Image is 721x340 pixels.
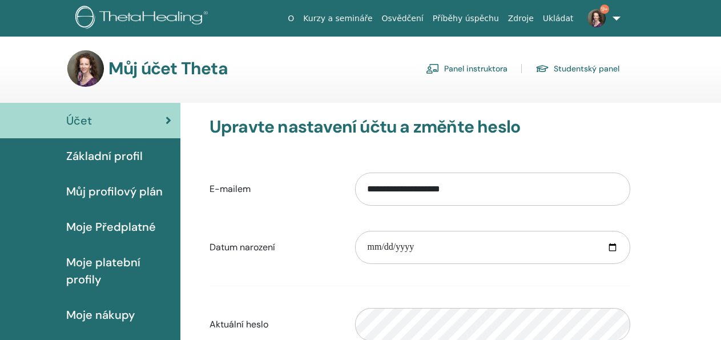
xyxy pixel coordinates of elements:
[66,183,163,200] span: Můj profilový plán
[66,218,156,235] span: Moje Předplatné
[75,6,212,31] img: logo.png
[587,9,606,27] img: default.jpg
[535,64,549,74] img: graduation-cap.svg
[66,112,92,129] span: Účet
[66,147,143,165] span: Základní profil
[426,63,440,74] img: chalkboard-teacher.svg
[535,59,619,78] a: Studentský panel
[201,314,347,335] label: Aktuální heslo
[66,306,135,323] span: Moje nákupy
[201,237,347,258] label: Datum narození
[600,5,609,14] span: 9+
[428,8,504,29] a: Příběhy úspěchu
[67,50,104,87] img: default.jpg
[377,8,428,29] a: Osvědčení
[538,8,578,29] a: Ukládat
[283,8,299,29] a: O
[66,254,171,288] span: Moje platební profily
[426,59,507,78] a: Panel instruktora
[210,117,630,137] h3: Upravte nastavení účtu a změňte heslo
[201,178,347,200] label: E-mailem
[504,8,538,29] a: Zdroje
[108,58,228,79] h3: Můj účet Theta
[299,8,377,29] a: Kurzy a semináře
